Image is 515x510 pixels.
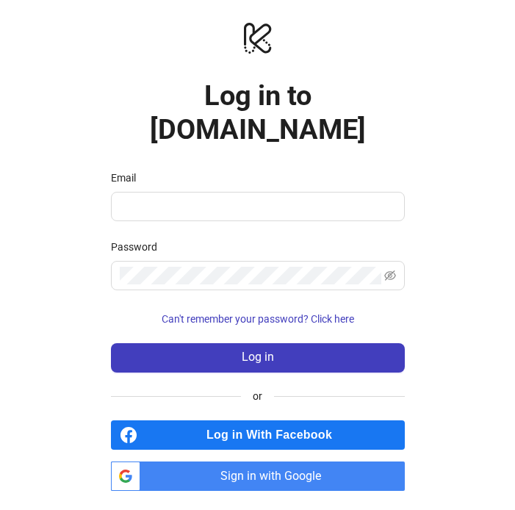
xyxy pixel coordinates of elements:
a: Log in With Facebook [111,420,405,450]
label: Password [111,239,167,255]
h1: Log in to [DOMAIN_NAME] [111,79,405,146]
input: Password [120,267,381,284]
span: Log in With Facebook [143,420,405,450]
span: eye-invisible [384,270,396,281]
label: Email [111,170,145,186]
span: Sign in with Google [146,461,405,491]
button: Log in [111,343,405,373]
button: Can't remember your password? Click here [111,308,405,331]
a: Can't remember your password? Click here [111,313,405,325]
a: Sign in with Google [111,461,405,491]
input: Email [120,198,393,215]
span: Can't remember your password? Click here [162,313,354,325]
span: or [241,388,274,404]
span: Log in [242,351,274,364]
